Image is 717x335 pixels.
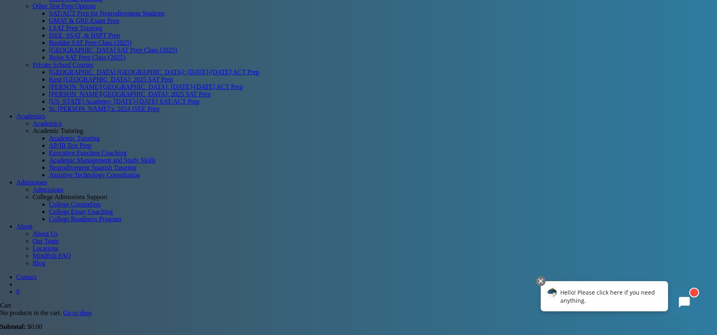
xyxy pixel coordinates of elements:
a: Boise SAT Prep Class (2025) [49,54,125,61]
a: [GEOGRAPHIC_DATA] SAT Prep Class (2025) [49,47,177,53]
a: Contact [16,273,37,280]
span: Blog [33,260,45,266]
a: Go to shop [63,309,92,316]
a: Mindfish FAQ [33,252,717,260]
a: [US_STATE] Academy: [DATE]-[DATE] SAT/ACT Prep [49,98,200,105]
span: 0 [16,288,20,295]
span: Locations [33,245,58,252]
a: Academics [16,113,45,120]
span: Mindfish FAQ [33,252,71,259]
a: Executive Function Coaching [49,149,127,156]
a: Cart [16,288,717,295]
a: SAT/ACT Prep for Neurodivergent Students [49,10,165,17]
a: College Readiness Program [49,215,122,222]
a: Our Team [33,237,717,245]
a: Assistive Technology Consultation [49,171,140,178]
a: Academics [33,120,717,127]
a: LSAT Prep Tutoring [49,24,102,31]
span: $ [27,323,31,330]
a: ISEE, SSAT, & HSPT Prep [49,32,120,39]
a: GMAT & GRE Exam Prep [49,17,119,24]
a: About Us [33,230,717,237]
span: Academics [33,120,62,127]
a: St. [PERSON_NAME]’s: 2024 ISEE Prep [49,105,160,112]
a: Locations [33,245,717,252]
a: [PERSON_NAME][GEOGRAPHIC_DATA]: 2025 SAT Prep [49,91,211,98]
a: Other Test Prep Options [33,2,96,9]
a: Kent [GEOGRAPHIC_DATA]: 2025 SAT Prep [49,76,173,83]
a: Private School Courses [33,61,93,68]
bdi: 0.00 [27,323,42,330]
a: AP/IB Test Prep [49,142,91,149]
span: Our Team [33,237,59,244]
span: Admissions [33,186,64,193]
a: Blog [33,260,717,267]
span: Academic Tutoring [33,127,83,134]
a: Admissions [16,179,47,186]
span: College Admissions Support [33,193,107,200]
a: About [16,223,33,230]
a: Neurodivergent Spanish Tutoring [49,164,136,171]
span: About Us [33,230,58,237]
a: [PERSON_NAME][GEOGRAPHIC_DATA]: [DATE]-[DATE] ACT Prep [49,83,243,90]
a: Boulder SAT Prep Class (2025) [49,39,131,46]
a: College Essay Coaching [49,208,113,215]
a: [GEOGRAPHIC_DATA] [GEOGRAPHIC_DATA]: [DATE]-[DATE] ACT Prep [49,69,259,75]
a: Academic Management and Study Skills [49,157,155,164]
a: College Counseling [49,201,101,208]
iframe: Chatbot [532,275,706,324]
a: Academic Tutoring [49,135,100,142]
a: Admissions [33,186,717,193]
